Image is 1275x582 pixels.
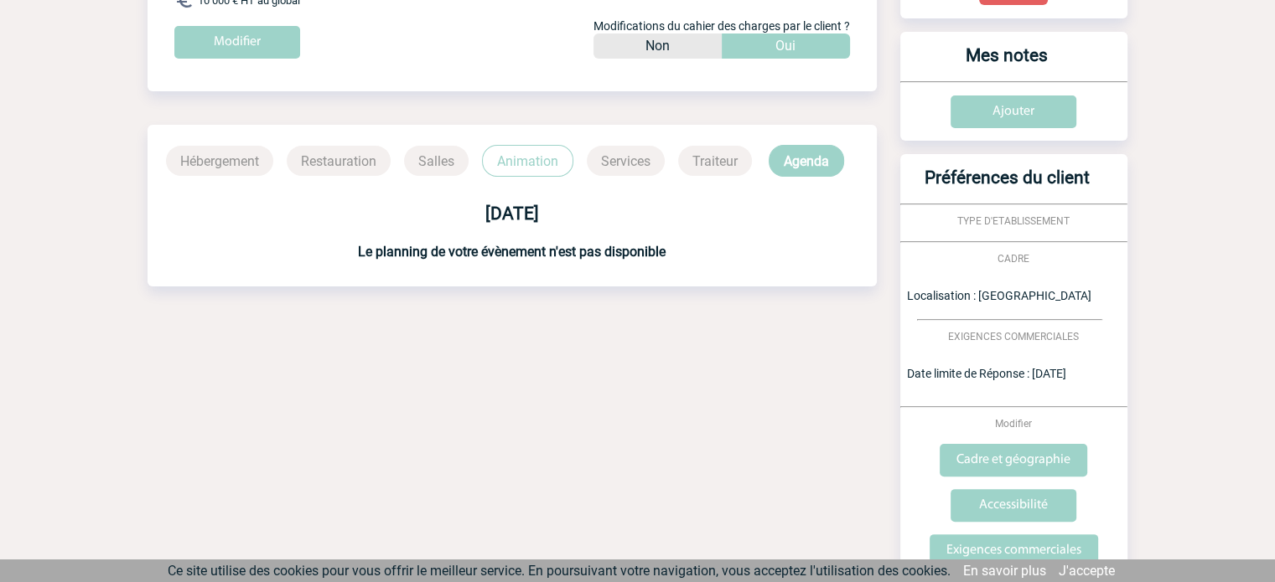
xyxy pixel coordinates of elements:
p: Salles [404,146,469,176]
span: EXIGENCES COMMERCIALES [948,331,1079,343]
input: Modifier [174,26,300,59]
input: Ajouter [951,95,1076,128]
p: Animation [482,145,573,177]
p: Oui [775,33,796,59]
span: Localisation : [GEOGRAPHIC_DATA] [907,289,1091,302]
span: Modifications du cahier des charges par le client ? [593,19,850,33]
p: Hébergement [166,146,273,176]
span: Modifier [995,418,1032,430]
b: [DATE] [485,203,539,224]
a: En savoir plus [963,563,1046,579]
span: CADRE [998,253,1029,265]
input: Exigences commerciales [930,534,1098,567]
input: Cadre et géographie [940,444,1087,476]
span: Ce site utilise des cookies pour vous offrir le meilleur service. En poursuivant votre navigation... [168,563,951,579]
p: Services [587,146,665,176]
a: J'accepte [1059,563,1115,579]
p: Traiteur [678,146,752,176]
p: Restauration [287,146,391,176]
input: Accessibilité [951,489,1076,522]
h3: Préférences du client [907,167,1107,203]
h3: Mes notes [907,45,1107,81]
p: Non [645,33,670,59]
h3: Le planning de votre évènement n'est pas disponible [148,244,877,260]
span: TYPE D'ETABLISSEMENT [957,215,1070,227]
span: Date limite de Réponse : [DATE] [907,367,1066,380]
p: Agenda [769,145,844,177]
